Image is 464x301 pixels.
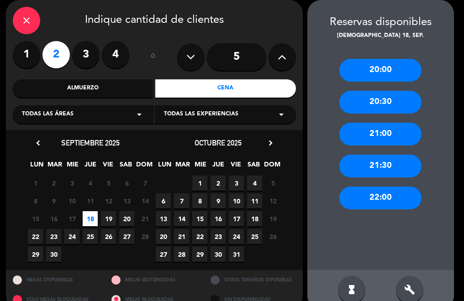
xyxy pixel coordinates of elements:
label: 3 [72,41,100,68]
span: MAR [175,159,190,174]
span: 6 [119,176,134,191]
span: 17 [64,211,79,226]
span: 10 [229,193,244,208]
span: 14 [137,193,153,208]
div: Almuerzo [13,79,153,98]
span: 13 [119,193,134,208]
span: 11 [247,193,262,208]
span: 30 [46,247,61,262]
span: 26 [101,229,116,244]
span: 22 [28,229,43,244]
div: 21:00 [339,123,422,145]
span: 29 [192,247,207,262]
span: 8 [28,193,43,208]
span: MIE [193,159,208,174]
span: 19 [265,211,280,226]
span: 30 [211,247,226,262]
span: 4 [83,176,98,191]
span: 23 [211,229,226,244]
span: 3 [229,176,244,191]
span: 5 [101,176,116,191]
div: 22:00 [339,187,422,209]
span: 27 [156,247,171,262]
i: arrow_drop_down [134,109,145,120]
span: VIE [228,159,243,174]
span: JUE [211,159,226,174]
i: chevron_right [266,138,275,148]
div: ó [138,41,168,73]
span: 21 [137,211,153,226]
span: MIE [65,159,80,174]
span: 19 [101,211,116,226]
i: hourglass_full [346,284,357,295]
div: OTROS TAMAÑOS DIPONIBLES [204,270,303,290]
label: 2 [42,41,70,68]
span: 21 [174,229,189,244]
label: 1 [13,41,40,68]
div: MESAS DISPONIBLES [6,270,105,290]
span: 16 [46,211,61,226]
span: 1 [28,176,43,191]
span: 14 [174,211,189,226]
i: build [404,284,415,295]
span: 24 [229,229,244,244]
span: 17 [229,211,244,226]
span: 27 [119,229,134,244]
label: 4 [102,41,129,68]
span: 9 [46,193,61,208]
i: chevron_left [33,138,43,148]
span: 7 [137,176,153,191]
span: 28 [174,247,189,262]
span: 5 [265,176,280,191]
span: 18 [83,211,98,226]
span: Todas las experiencias [164,110,238,119]
span: 3 [64,176,79,191]
div: 20:30 [339,91,422,114]
span: 20 [156,229,171,244]
span: 4 [247,176,262,191]
span: 2 [46,176,61,191]
div: MESAS RESTRINGIDAS [105,270,204,290]
span: SAB [118,159,133,174]
span: septiembre 2025 [61,138,120,147]
span: 9 [211,193,226,208]
span: MAR [47,159,62,174]
div: [DEMOGRAPHIC_DATA] 18, sep. [307,31,454,41]
span: 11 [83,193,98,208]
i: close [21,15,32,26]
span: 26 [265,229,280,244]
span: Todas las áreas [22,110,74,119]
div: 20:00 [339,59,422,82]
div: Cena [155,79,296,98]
span: 25 [247,229,262,244]
span: 12 [265,193,280,208]
div: Indique cantidad de clientes [13,7,296,34]
span: 31 [229,247,244,262]
span: 12 [101,193,116,208]
span: 7 [174,193,189,208]
span: 23 [46,229,61,244]
span: DOM [264,159,279,174]
span: 2 [211,176,226,191]
span: 29 [28,247,43,262]
span: 18 [247,211,262,226]
span: 15 [28,211,43,226]
span: JUE [83,159,98,174]
span: 15 [192,211,207,226]
div: 21:30 [339,155,422,177]
span: VIE [100,159,116,174]
span: 1 [192,176,207,191]
i: arrow_drop_down [276,109,287,120]
span: octubre 2025 [195,138,242,147]
span: 16 [211,211,226,226]
span: DOM [136,159,151,174]
span: 25 [83,229,98,244]
span: LUN [157,159,172,174]
span: 28 [137,229,153,244]
div: Reservas disponibles [307,14,454,31]
span: LUN [29,159,44,174]
span: 13 [156,211,171,226]
span: 10 [64,193,79,208]
span: 24 [64,229,79,244]
span: SAB [246,159,261,174]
